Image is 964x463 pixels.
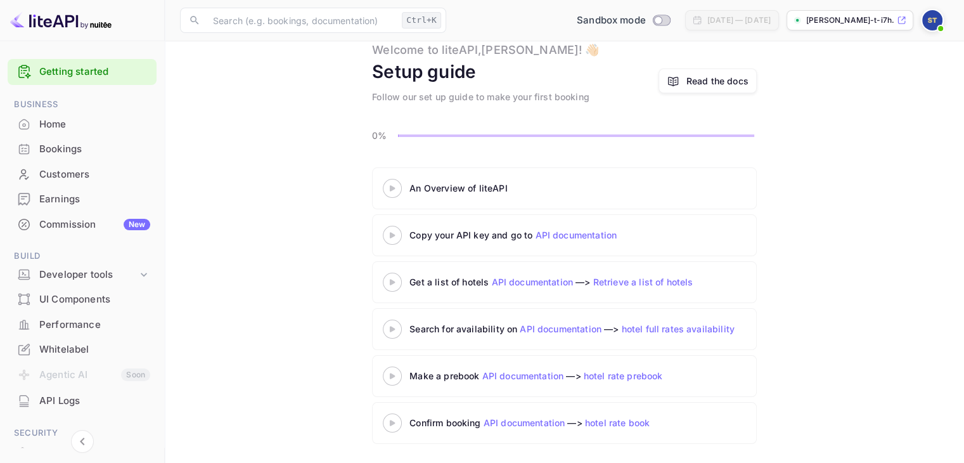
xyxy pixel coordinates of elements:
[8,313,157,336] a: Performance
[922,10,942,30] img: Shanmuka Praveen T
[8,212,157,236] a: CommissionNew
[593,277,693,287] a: Retrieve a list of hotels
[409,369,726,382] div: Make a prebook —>
[39,292,150,307] div: UI Components
[584,370,663,381] a: hotel rate prebook
[8,187,157,212] div: Earnings
[8,112,157,136] a: Home
[585,417,650,428] a: hotel rate book
[535,230,617,240] a: API documentation
[491,277,573,287] a: API documentation
[8,337,157,361] a: Whitelabel
[8,264,157,286] div: Developer tools
[39,342,150,357] div: Whitelabel
[409,275,726,289] div: Get a list of hotels —>
[372,58,476,85] div: Setup guide
[8,137,157,162] div: Bookings
[39,218,150,232] div: Commission
[806,15,894,26] p: [PERSON_NAME]-t-i7h...
[8,249,157,263] span: Build
[39,65,150,79] a: Getting started
[8,287,157,312] div: UI Components
[8,59,157,85] div: Getting started
[10,10,112,30] img: LiteAPI logo
[39,318,150,332] div: Performance
[205,8,397,33] input: Search (e.g. bookings, documentation)
[8,389,157,414] div: API Logs
[409,181,726,195] div: An Overview of liteAPI
[8,112,157,137] div: Home
[8,389,157,412] a: API Logs
[39,192,150,207] div: Earnings
[707,15,771,26] div: [DATE] — [DATE]
[659,68,757,93] a: Read the docs
[39,394,150,408] div: API Logs
[622,323,735,334] a: hotel full rates availability
[8,162,157,186] a: Customers
[409,228,726,242] div: Copy your API key and go to
[8,313,157,337] div: Performance
[39,167,150,182] div: Customers
[372,41,599,58] div: Welcome to liteAPI, [PERSON_NAME] ! 👋🏻
[8,137,157,160] a: Bookings
[8,337,157,362] div: Whitelabel
[39,117,150,132] div: Home
[8,98,157,112] span: Business
[8,426,157,440] span: Security
[409,322,853,336] div: Search for availability on —>
[520,323,601,334] a: API documentation
[402,12,441,29] div: Ctrl+K
[686,74,749,88] a: Read the docs
[409,416,726,429] div: Confirm booking —>
[39,268,138,282] div: Developer tools
[8,162,157,187] div: Customers
[572,13,675,28] div: Switch to Production mode
[8,212,157,237] div: CommissionNew
[372,129,394,142] p: 0%
[39,445,150,460] div: Team management
[8,287,157,311] a: UI Components
[39,142,150,157] div: Bookings
[482,370,564,381] a: API documentation
[577,13,646,28] span: Sandbox mode
[8,187,157,211] a: Earnings
[484,417,565,428] a: API documentation
[372,90,589,103] div: Follow our set up guide to make your first booking
[124,219,150,230] div: New
[71,430,94,453] button: Collapse navigation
